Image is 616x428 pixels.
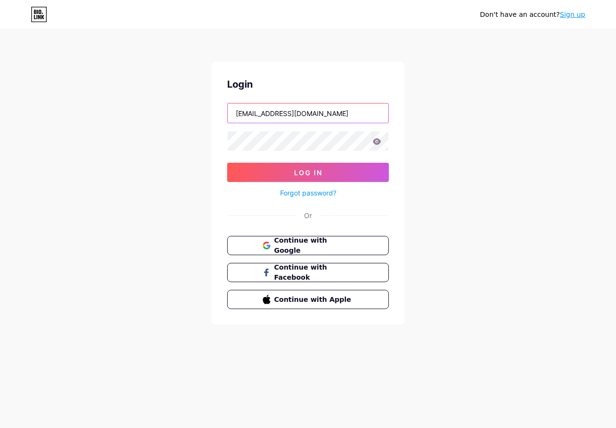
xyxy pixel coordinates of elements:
[280,188,336,198] a: Forgot password?
[228,104,388,123] input: Username
[304,210,312,220] div: Or
[274,295,354,305] span: Continue with Apple
[227,263,389,282] button: Continue with Facebook
[294,169,322,177] span: Log In
[227,163,389,182] button: Log In
[560,11,585,18] a: Sign up
[480,10,585,20] div: Don't have an account?
[274,262,354,283] span: Continue with Facebook
[227,77,389,91] div: Login
[227,236,389,255] button: Continue with Google
[227,290,389,309] button: Continue with Apple
[274,235,354,256] span: Continue with Google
